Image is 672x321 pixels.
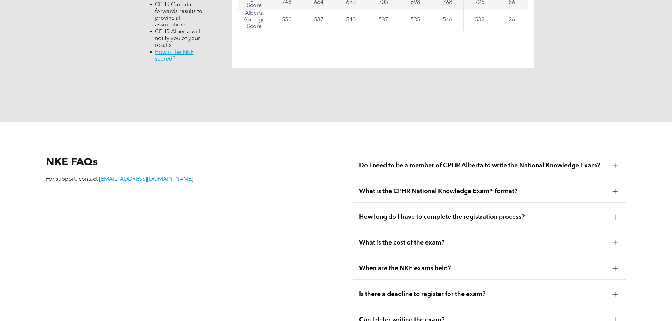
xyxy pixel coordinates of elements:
[155,29,200,48] span: CPHR Alberta will notify you of your results
[155,50,194,62] a: How is the NKE scored?
[359,187,607,195] span: What is the CPHR National Knowledge Exam® format?
[46,177,98,182] span: For support, contact
[303,10,335,31] td: 537
[359,265,607,272] span: When are the NKE exams held?
[335,10,367,31] td: 540
[359,239,607,247] span: What is the cost of the exam?
[155,2,202,28] span: CPHR Canada forwards results to provincial associations
[496,10,528,31] td: 26
[238,10,271,31] td: Alberta Average Score
[359,162,607,169] span: Do I need to be a member of CPHR Alberta to write the National Knowledge Exam?
[359,290,607,298] span: Is there a deadline to register for the exam?
[431,10,464,31] td: 546
[46,157,98,168] span: NKE FAQs
[464,10,496,31] td: 532
[359,213,607,221] span: How long do I have to complete the registration process?
[99,177,193,182] a: [EMAIL_ADDRESS][DOMAIN_NAME]
[271,10,303,31] td: 550
[399,10,431,31] td: 535
[367,10,399,31] td: 537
